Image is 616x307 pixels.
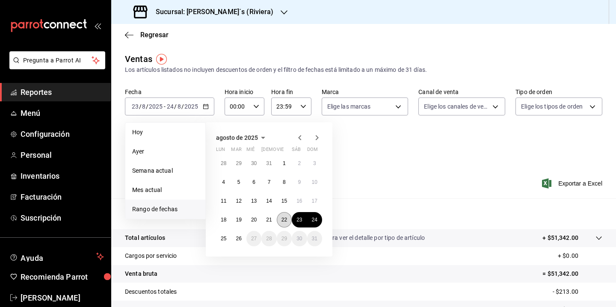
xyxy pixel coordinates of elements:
[231,174,246,190] button: 5 de agosto de 2025
[21,107,104,119] span: Menú
[21,271,104,283] span: Recomienda Parrot
[307,231,322,246] button: 31 de agosto de 2025
[292,231,307,246] button: 30 de agosto de 2025
[251,236,257,242] abbr: 27 de agosto de 2025
[268,179,271,185] abbr: 7 de agosto de 2025
[277,231,292,246] button: 29 de agosto de 2025
[281,236,287,242] abbr: 29 de agosto de 2025
[21,191,104,203] span: Facturación
[131,103,139,110] input: --
[216,156,231,171] button: 28 de julio de 2025
[292,174,307,190] button: 9 de agosto de 2025
[225,89,264,95] label: Hora inicio
[216,193,231,209] button: 11 de agosto de 2025
[222,179,225,185] abbr: 4 de agosto de 2025
[21,212,104,224] span: Suscripción
[542,269,602,278] p: = $51,342.00
[307,174,322,190] button: 10 de agosto de 2025
[283,179,286,185] abbr: 8 de agosto de 2025
[281,198,287,204] abbr: 15 de agosto de 2025
[261,156,276,171] button: 31 de julio de 2025
[246,174,261,190] button: 6 de agosto de 2025
[266,160,272,166] abbr: 31 de julio de 2025
[156,54,167,65] button: Tooltip marker
[221,160,226,166] abbr: 28 de julio de 2025
[149,7,274,17] h3: Sucursal: [PERSON_NAME]´s (Riviera)
[292,147,301,156] abbr: sábado
[125,31,169,39] button: Regresar
[174,103,177,110] span: /
[312,198,317,204] abbr: 17 de agosto de 2025
[21,251,93,262] span: Ayuda
[521,102,583,111] span: Elige los tipos de orden
[21,170,104,182] span: Inventarios
[313,160,316,166] abbr: 3 de agosto de 2025
[261,231,276,246] button: 28 de agosto de 2025
[307,193,322,209] button: 17 de agosto de 2025
[221,217,226,223] abbr: 18 de agosto de 2025
[277,193,292,209] button: 15 de agosto de 2025
[298,179,301,185] abbr: 9 de agosto de 2025
[252,179,255,185] abbr: 6 de agosto de 2025
[236,160,241,166] abbr: 29 de julio de 2025
[296,198,302,204] abbr: 16 de agosto de 2025
[544,178,602,189] button: Exportar a Excel
[553,287,602,296] p: - $213.00
[140,31,169,39] span: Regresar
[424,102,489,111] span: Elige los canales de venta
[125,209,602,219] p: Resumen
[231,212,246,227] button: 19 de agosto de 2025
[266,236,272,242] abbr: 28 de agosto de 2025
[277,212,292,227] button: 22 de agosto de 2025
[283,160,286,166] abbr: 1 de agosto de 2025
[231,147,241,156] abbr: martes
[261,174,276,190] button: 7 de agosto de 2025
[261,147,312,156] abbr: jueves
[251,217,257,223] abbr: 20 de agosto de 2025
[125,251,177,260] p: Cargos por servicio
[236,236,241,242] abbr: 26 de agosto de 2025
[148,103,163,110] input: ----
[246,156,261,171] button: 30 de julio de 2025
[246,193,261,209] button: 13 de agosto de 2025
[236,198,241,204] abbr: 12 de agosto de 2025
[231,156,246,171] button: 29 de julio de 2025
[312,236,317,242] abbr: 31 de agosto de 2025
[292,193,307,209] button: 16 de agosto de 2025
[322,89,409,95] label: Marca
[132,147,198,156] span: Ayer
[277,174,292,190] button: 8 de agosto de 2025
[236,217,241,223] abbr: 19 de agosto de 2025
[281,217,287,223] abbr: 22 de agosto de 2025
[164,103,166,110] span: -
[231,193,246,209] button: 12 de agosto de 2025
[231,231,246,246] button: 26 de agosto de 2025
[94,22,101,29] button: open_drawer_menu
[312,179,317,185] abbr: 10 de agosto de 2025
[298,160,301,166] abbr: 2 de agosto de 2025
[558,251,602,260] p: + $0.00
[221,236,226,242] abbr: 25 de agosto de 2025
[132,166,198,175] span: Semana actual
[296,217,302,223] abbr: 23 de agosto de 2025
[266,198,272,204] abbr: 14 de agosto de 2025
[125,65,602,74] div: Los artículos listados no incluyen descuentos de orden y el filtro de fechas está limitado a un m...
[181,103,184,110] span: /
[132,205,198,214] span: Rango de fechas
[312,217,317,223] abbr: 24 de agosto de 2025
[266,217,272,223] abbr: 21 de agosto de 2025
[125,269,157,278] p: Venta bruta
[261,193,276,209] button: 14 de agosto de 2025
[146,103,148,110] span: /
[307,212,322,227] button: 24 de agosto de 2025
[271,89,311,95] label: Hora fin
[142,103,146,110] input: --
[6,62,105,71] a: Pregunta a Parrot AI
[296,236,302,242] abbr: 30 de agosto de 2025
[251,198,257,204] abbr: 13 de agosto de 2025
[246,212,261,227] button: 20 de agosto de 2025
[251,160,257,166] abbr: 30 de julio de 2025
[23,56,92,65] span: Pregunta a Parrot AI
[216,174,231,190] button: 4 de agosto de 2025
[21,292,104,304] span: [PERSON_NAME]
